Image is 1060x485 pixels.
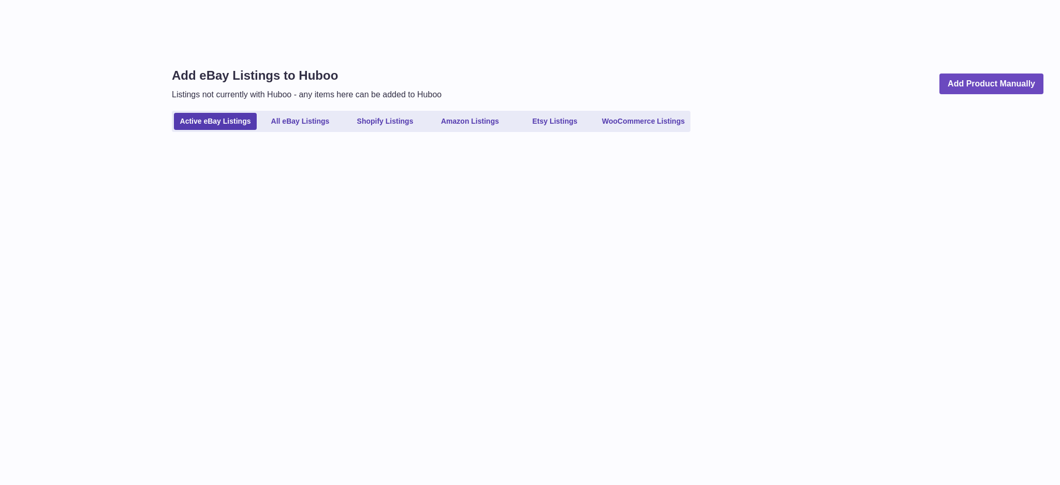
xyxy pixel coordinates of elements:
[259,113,342,130] a: All eBay Listings
[172,67,441,84] h1: Add eBay Listings to Huboo
[513,113,596,130] a: Etsy Listings
[172,89,441,100] p: Listings not currently with Huboo - any items here can be added to Huboo
[598,113,688,130] a: WooCommerce Listings
[174,113,257,130] a: Active eBay Listings
[344,113,426,130] a: Shopify Listings
[429,113,511,130] a: Amazon Listings
[939,74,1043,95] a: Add Product Manually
